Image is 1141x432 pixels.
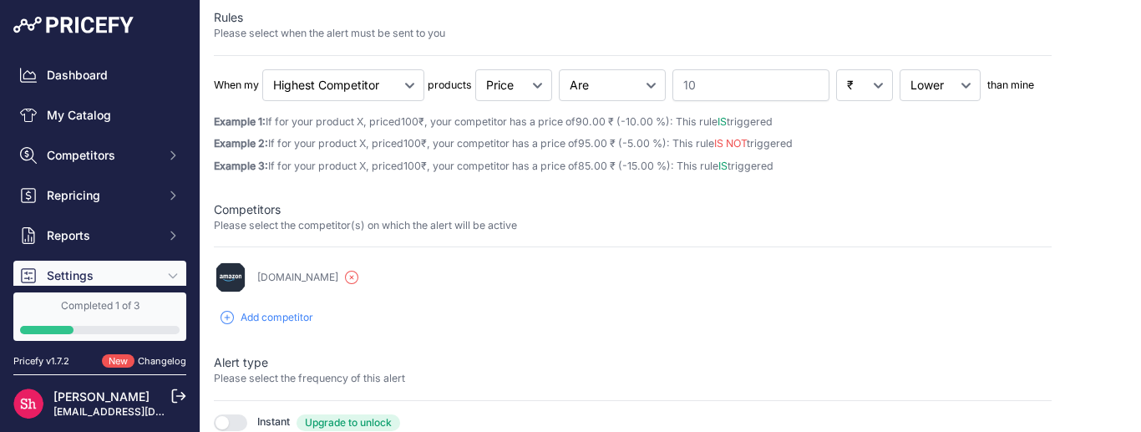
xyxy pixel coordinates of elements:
p: Please select the competitor(s) on which the alert will be active [214,218,1052,234]
span: IS [718,115,727,128]
span: Settings [47,267,156,284]
button: Reports [13,221,186,251]
p: If for your product X, priced ₹, your competitor has a price of : This rule triggered [214,136,1052,152]
button: Competitors [13,140,186,170]
strong: Example 2: [214,137,268,150]
span: 100 [401,115,418,128]
span: Instant [257,414,290,431]
div: Completed 1 of 3 [20,299,180,313]
p: If for your product X, priced ₹, your competitor has a price of : This rule triggered [214,159,1052,175]
button: Repricing [13,180,186,211]
span: 90.00 ₹ (-10.00 %) [576,115,670,128]
a: [PERSON_NAME] [53,389,150,404]
span: IS NOT [714,137,747,150]
a: Dashboard [13,60,186,90]
span: 100 [403,137,421,150]
a: Completed 1 of 3 [13,292,186,341]
p: Competitors [214,201,1052,218]
div: Pricefy v1.7.2 [13,354,69,368]
p: Please select the frequency of this alert [214,371,1052,387]
p: [DOMAIN_NAME] [257,271,338,284]
a: [EMAIL_ADDRESS][DOMAIN_NAME] [53,405,228,418]
img: 0 [214,261,247,294]
a: Changelog [138,355,186,367]
p: When my [214,78,259,94]
button: Add competitor [214,307,320,328]
span: Upgrade to unlock [297,414,400,431]
p: than mine [987,78,1034,94]
span: New [102,354,134,368]
span: Add competitor [241,311,313,324]
a: My Catalog [13,100,186,130]
span: IS [718,160,728,172]
p: Please select when the alert must be sent to you [214,26,1052,42]
p: products [428,78,472,94]
span: Competitors [47,147,156,164]
span: 85.00 ₹ (-15.00 %) [578,160,671,172]
strong: Example 1: [214,115,266,128]
p: Rules [214,9,1052,26]
span: Reports [47,227,156,244]
span: 100 [403,160,421,172]
strong: Example 3: [214,160,268,172]
span: 95.00 ₹ (-5.00 %) [578,137,667,150]
span: Repricing [47,187,156,204]
button: Settings [13,261,186,291]
p: Alert type [214,354,1052,371]
img: Pricefy Logo [13,17,134,33]
p: If for your product X, priced ₹, your competitor has a price of : This rule triggered [214,114,1052,130]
